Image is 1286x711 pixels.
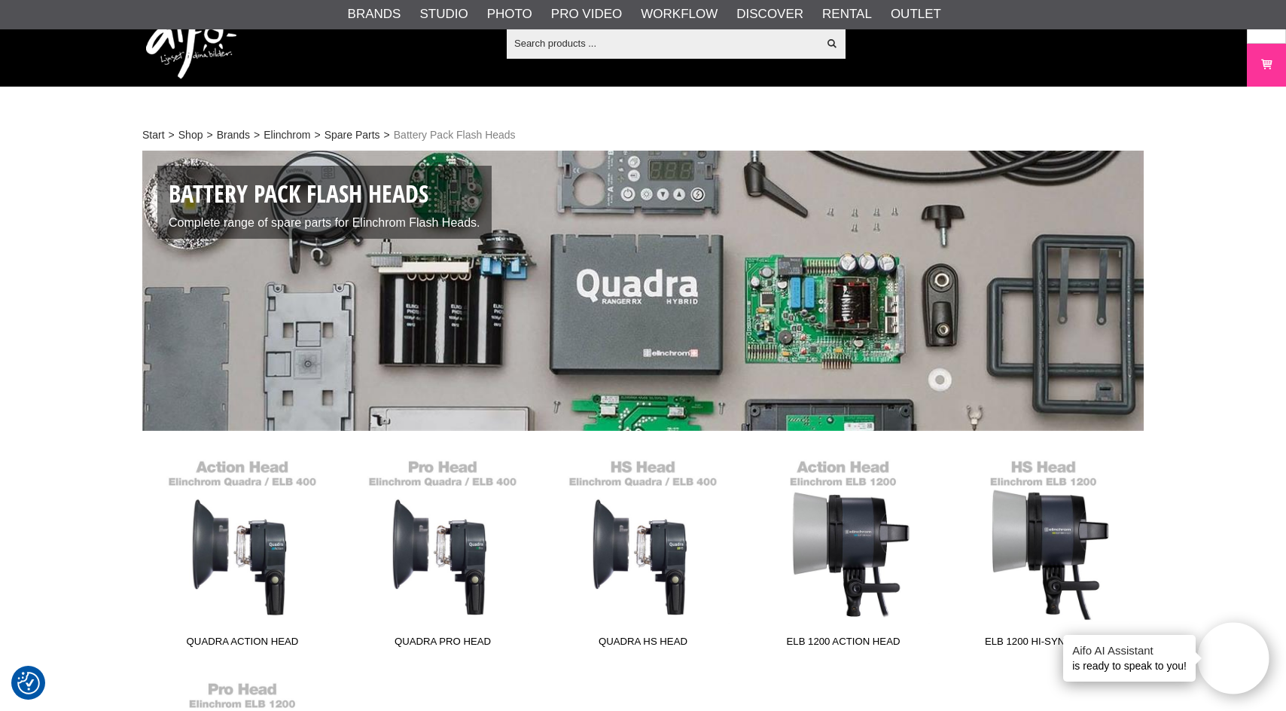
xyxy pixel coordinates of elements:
[217,127,250,143] a: Brands
[543,634,743,655] span: Quadra HS Head
[736,5,803,24] a: Discover
[822,5,872,24] a: Rental
[178,127,203,143] a: Shop
[641,5,718,24] a: Workflow
[17,670,40,697] button: Consent Preferences
[343,634,543,655] span: Quadra Pro Head
[343,451,543,655] a: Quadra Pro Head
[943,451,1144,655] a: ELB 1200 Hi-Sync Head
[264,127,310,143] a: Elinchrom
[891,5,941,24] a: Outlet
[254,127,260,143] span: >
[943,634,1144,655] span: ELB 1200 Hi-Sync Head
[384,127,390,143] span: >
[314,127,320,143] span: >
[142,634,343,655] span: Quadra Action Head
[146,11,236,79] img: logo.png
[142,127,165,143] a: Start
[169,127,175,143] span: >
[17,672,40,694] img: Revisit consent button
[157,166,492,239] div: Complete range of spare parts for Elinchrom Flash Heads.
[1063,635,1196,682] div: is ready to speak to you!
[142,151,1144,431] img: Spare parts Flash Heads Elinchrom
[169,177,480,211] h1: Battery Pack Flash Heads
[419,5,468,24] a: Studio
[1072,642,1187,658] h4: Aifo AI Assistant
[325,127,380,143] a: Spare Parts
[743,634,943,655] span: ELB 1200 Action Head
[487,5,532,24] a: Photo
[543,451,743,655] a: Quadra HS Head
[142,451,343,655] a: Quadra Action Head
[507,32,818,54] input: Search products ...
[394,127,516,143] span: Battery Pack Flash Heads
[206,127,212,143] span: >
[551,5,622,24] a: Pro Video
[743,451,943,655] a: ELB 1200 Action Head
[348,5,401,24] a: Brands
